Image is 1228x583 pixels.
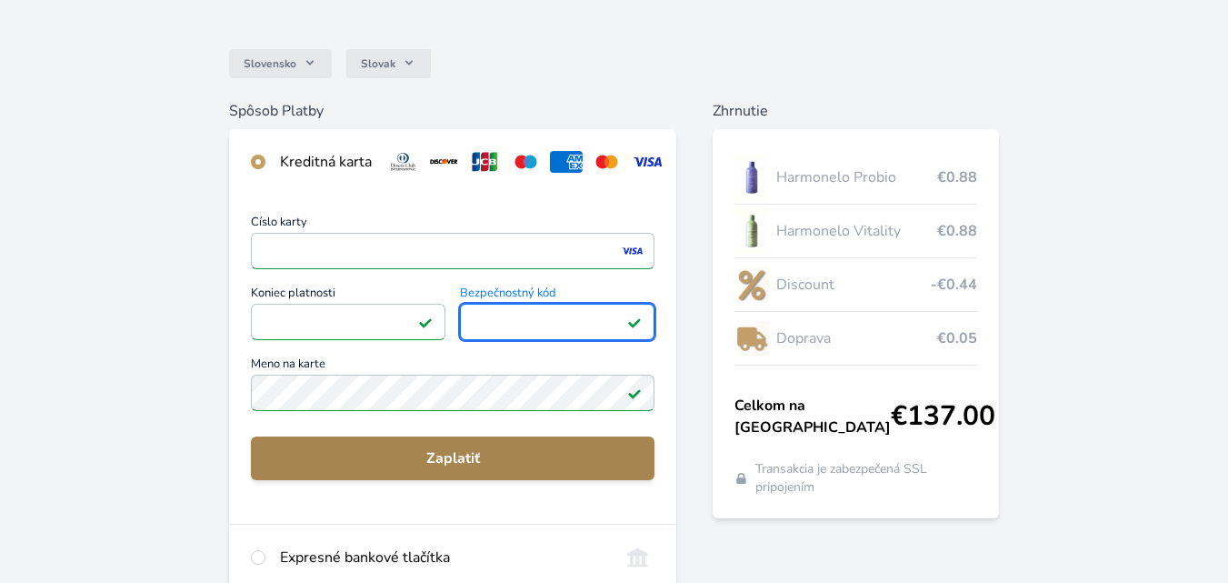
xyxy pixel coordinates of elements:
[427,151,461,173] img: discover.svg
[259,309,437,335] iframe: Iframe pre deň vypršania platnosti
[776,274,931,296] span: Discount
[251,216,654,233] span: Číslo karty
[734,155,769,200] img: CLEAN_PROBIO_se_stinem_x-lo.jpg
[734,262,769,307] img: discount-lo.png
[937,327,977,349] span: €0.05
[734,208,769,254] img: CLEAN_VITALITY_se_stinem_x-lo.jpg
[627,315,642,329] img: Pole je platné
[713,100,999,122] h6: Zhrnutie
[937,220,977,242] span: €0.88
[937,166,977,188] span: €0.88
[259,238,646,264] iframe: Iframe pre číslo karty
[468,309,646,335] iframe: Iframe pre bezpečnostný kód
[229,100,676,122] h6: Spôsob Platby
[550,151,584,173] img: amex.svg
[229,49,332,78] button: Slovensko
[620,243,644,259] img: visa
[280,547,606,568] div: Expresné bankové tlačítka
[734,316,769,361] img: delivery-lo.png
[251,358,654,375] span: Meno na karte
[251,437,654,480] button: Zaplatiť
[244,56,296,71] span: Slovensko
[468,151,502,173] img: jcb.svg
[931,274,977,296] span: -€0.44
[776,327,937,349] span: Doprava
[418,315,433,329] img: Pole je platné
[621,547,654,568] img: onlineBanking_SK.svg
[590,151,624,173] img: mc.svg
[631,151,664,173] img: visa.svg
[509,151,543,173] img: maestro.svg
[776,220,937,242] span: Harmonelo Vitality
[776,166,937,188] span: Harmonelo Probio
[755,460,977,497] span: Transakcia je zabezpečená SSL pripojením
[265,447,640,469] span: Zaplatiť
[627,386,642,400] img: Pole je platné
[734,395,891,438] span: Celkom na [GEOGRAPHIC_DATA]
[251,375,654,411] input: Meno na kartePole je platné
[891,400,995,433] span: €137.00
[346,49,431,78] button: Slovak
[460,287,654,304] span: Bezpečnostný kód
[361,56,395,71] span: Slovak
[386,151,420,173] img: diners.svg
[280,151,372,173] div: Kreditná karta
[251,287,445,304] span: Koniec platnosti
